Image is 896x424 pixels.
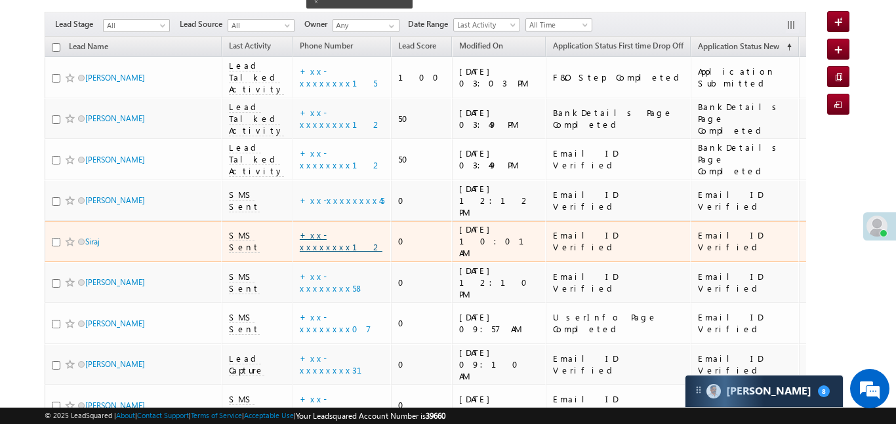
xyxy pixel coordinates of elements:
div: Email ID Verified [698,189,793,212]
a: [PERSON_NAME] [85,359,145,369]
a: Acceptable Use [244,411,294,419]
div: [DATE] 03:49 PM [459,107,540,130]
textarea: Type your message and hit 'Enter' [17,121,239,318]
div: 0 [398,235,447,247]
span: 39660 [426,411,445,421]
span: Lead Talked Activity [229,60,284,95]
div: 0 [398,317,447,329]
a: +xx-xxxxxxxx58 [300,271,364,294]
span: 8 [818,385,830,397]
div: [DATE] 12:10 PM [459,265,540,300]
div: Email ID Verified [553,229,685,253]
div: 50 [398,113,447,125]
span: Lead Stage [55,18,103,30]
span: Lead Score [398,41,436,50]
div: [DATE] 09:10 AM [459,347,540,382]
div: Email ID Verified [553,147,685,171]
span: Modified On [459,41,503,50]
div: carter-dragCarter[PERSON_NAME]8 [685,375,844,408]
div: 0 [398,399,447,411]
a: [PERSON_NAME] [85,113,145,123]
a: Phone Number [293,39,359,56]
em: Start Chat [178,330,238,347]
a: +xx-xxxxxxxx31 [300,353,378,376]
span: Date Range [408,18,453,30]
a: All [103,19,170,32]
a: [PERSON_NAME] [85,195,145,205]
div: Email ID Verified [553,271,685,294]
div: [DATE] 03:03 PM [459,66,540,89]
a: [PERSON_NAME] [85,155,145,164]
img: d_60004797649_company_0_60004797649 [22,69,55,86]
span: (sorted ascending) [781,42,792,52]
span: Owner [304,18,333,30]
div: BankDetails Page Completed [698,142,793,177]
a: [PERSON_NAME] [85,73,145,83]
span: Last Activity [454,19,516,31]
span: Lead Source [180,18,228,30]
div: Email ID Verified [698,271,793,294]
span: All [228,20,291,31]
div: UserInfo Page Completed [553,311,685,335]
span: © 2025 LeadSquared | | | | | [45,410,445,422]
a: +xx-xxxxxxxx12 [300,147,382,170]
div: Email ID Verified [698,311,793,335]
a: All [228,19,295,32]
a: Application Status First time Drop Off [546,39,690,56]
a: Last Activity [222,39,277,56]
a: +xx-xxxxxxxx15 [300,66,377,88]
a: All Time [525,18,592,31]
div: [DATE] 12:12 PM [459,183,540,218]
a: +xx-xxxxxxxx12 [300,229,382,252]
div: [DATE] 12:23 PM [459,393,540,417]
div: Application Submitted [698,66,793,89]
a: Last Activity [453,18,520,31]
a: +xx-xxxxxxxx45 [300,195,384,206]
span: All [104,20,166,31]
div: Email ID Verified [553,189,685,212]
a: Modified On [453,39,510,56]
a: Lead Name [62,39,115,56]
a: Siraj [85,237,100,246]
span: All Time [526,19,588,31]
span: Lead Capture [229,353,264,376]
div: [DATE] 09:57 AM [459,311,540,335]
span: Application Status First time Drop Off [553,41,683,50]
div: 0 [398,358,447,370]
div: F&O Step Completed [553,71,685,83]
div: Email ID Verified [698,353,793,376]
div: 50 [398,153,447,165]
input: Check all records [52,43,60,52]
span: Application Status New [698,41,779,51]
a: +xx-xxxxxxxx38 [300,393,365,416]
div: Email ID Verified [553,353,685,376]
a: Lead Score [392,39,443,56]
span: Your Leadsquared Account Number is [296,411,445,421]
span: Phone Number [300,41,353,50]
a: +xx-xxxxxxxx12 [300,107,382,130]
img: carter-drag [693,385,704,395]
a: +xx-xxxxxxxx07 [300,311,371,334]
a: Application Status New (sorted ascending) [691,39,798,56]
div: Chat with us now [68,69,220,86]
a: Terms of Service [191,411,242,419]
input: Type to Search [333,19,399,32]
a: [PERSON_NAME] [85,277,145,287]
div: Email ID Verified [553,393,685,417]
span: SMS Sent [229,229,260,253]
div: 0 [398,277,447,288]
div: Minimize live chat window [215,7,247,38]
div: Email ID Verified [698,229,793,253]
span: Lead Talked Activity [229,142,284,177]
a: [PERSON_NAME] [85,318,145,328]
a: Lead Stage [800,39,851,56]
div: BankDetails Page Completed [553,107,685,130]
span: SMS Sent [229,393,260,417]
span: SMS Sent [229,189,260,212]
a: Contact Support [137,411,189,419]
a: [PERSON_NAME] [85,400,145,410]
a: Show All Items [382,20,398,33]
div: [DATE] 03:49 PM [459,147,540,171]
div: BankDetails Page Completed [698,101,793,136]
div: 100 [398,71,447,83]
